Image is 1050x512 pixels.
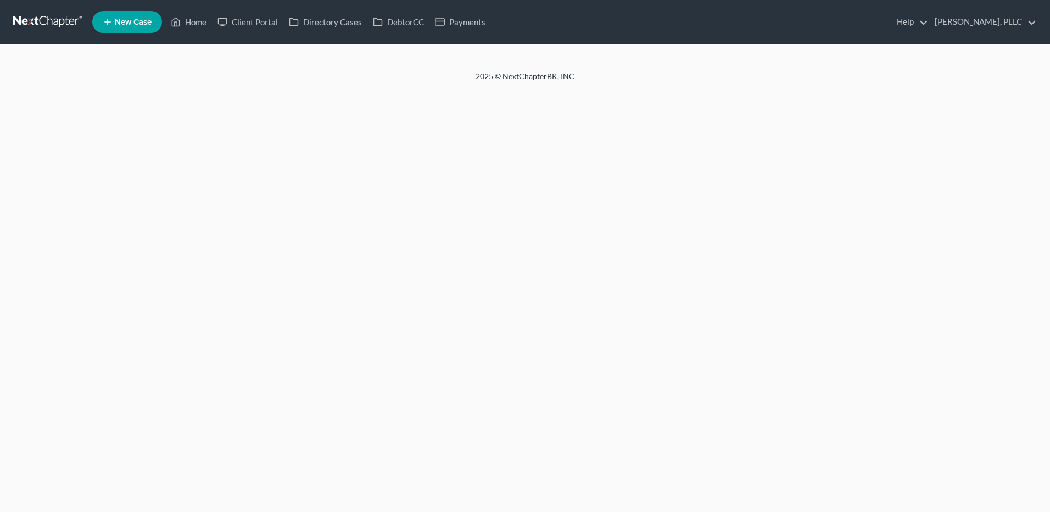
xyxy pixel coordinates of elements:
[165,12,212,32] a: Home
[367,12,429,32] a: DebtorCC
[929,12,1036,32] a: [PERSON_NAME], PLLC
[212,71,838,91] div: 2025 © NextChapterBK, INC
[92,11,162,33] new-legal-case-button: New Case
[891,12,928,32] a: Help
[212,12,283,32] a: Client Portal
[283,12,367,32] a: Directory Cases
[429,12,491,32] a: Payments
